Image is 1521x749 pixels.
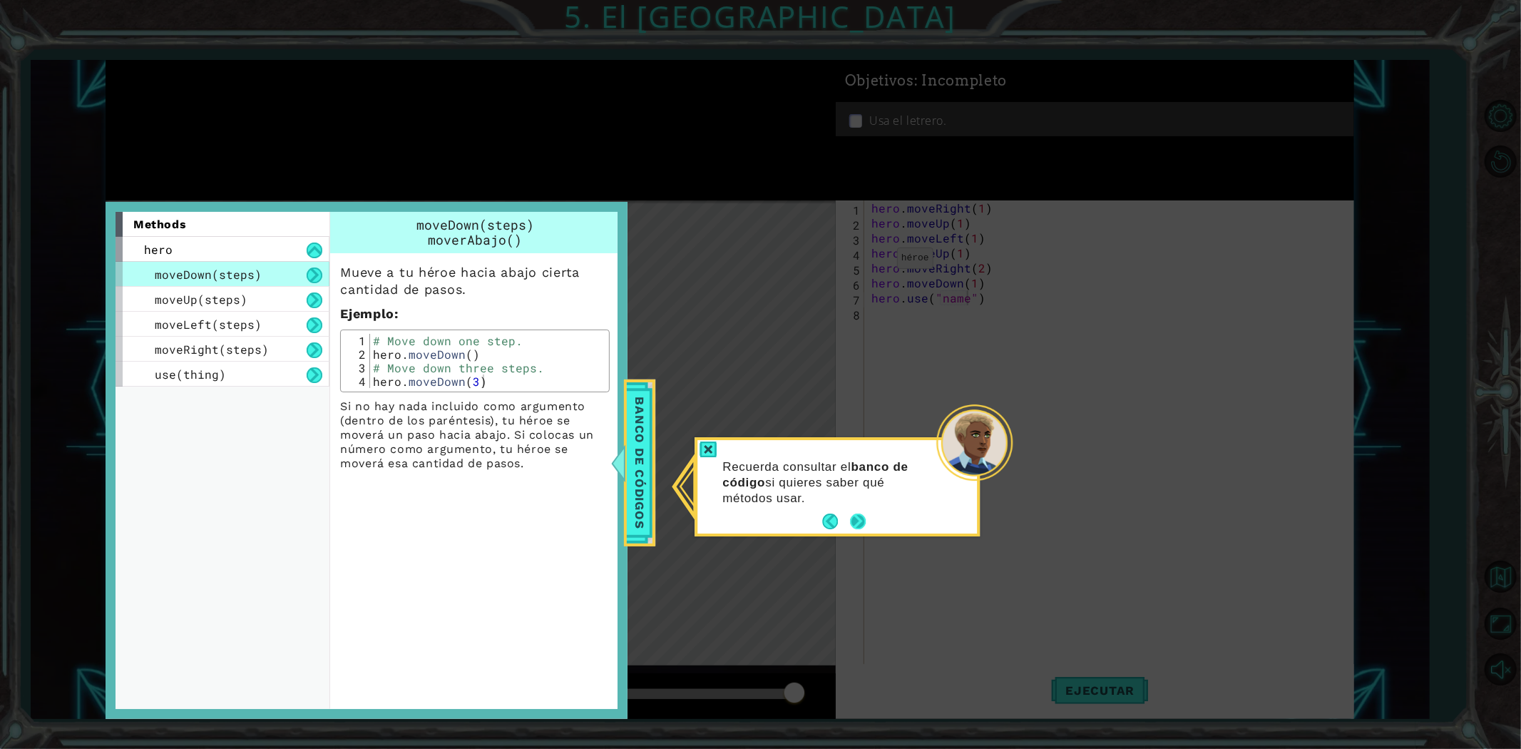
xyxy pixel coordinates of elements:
p: Si no hay nada incluido como argumento (dentro de los paréntesis), tu héroe se moverá un paso hac... [340,399,610,471]
span: moveRight(steps) [155,342,269,357]
p: Recuerda consultar el si quieres saber qué métodos usar. [722,459,936,506]
span: hero [144,242,173,257]
span: moveLeft(steps) [155,317,262,332]
div: 3 [344,361,370,374]
span: Banco de códigos [628,392,651,534]
span: methods [133,218,186,231]
button: Next [850,514,866,530]
span: moverAbajo() [428,231,522,248]
div: 2 [344,347,370,361]
strong: : [340,306,399,321]
strong: banco de código [722,460,908,489]
div: methods [116,212,329,237]
div: 1 [344,334,370,347]
div: moveDown(steps)moverAbajo() [330,212,620,253]
span: Ejemplo [340,306,394,321]
span: moveUp(steps) [155,292,247,307]
span: use(thing) [155,367,226,382]
button: Back [822,514,850,530]
span: moveDown(steps) [155,267,262,282]
p: Mueve a tu héroe hacia abajo cierta cantidad de pasos. [340,264,610,298]
span: moveDown(steps) [416,216,534,233]
div: 4 [344,374,370,388]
